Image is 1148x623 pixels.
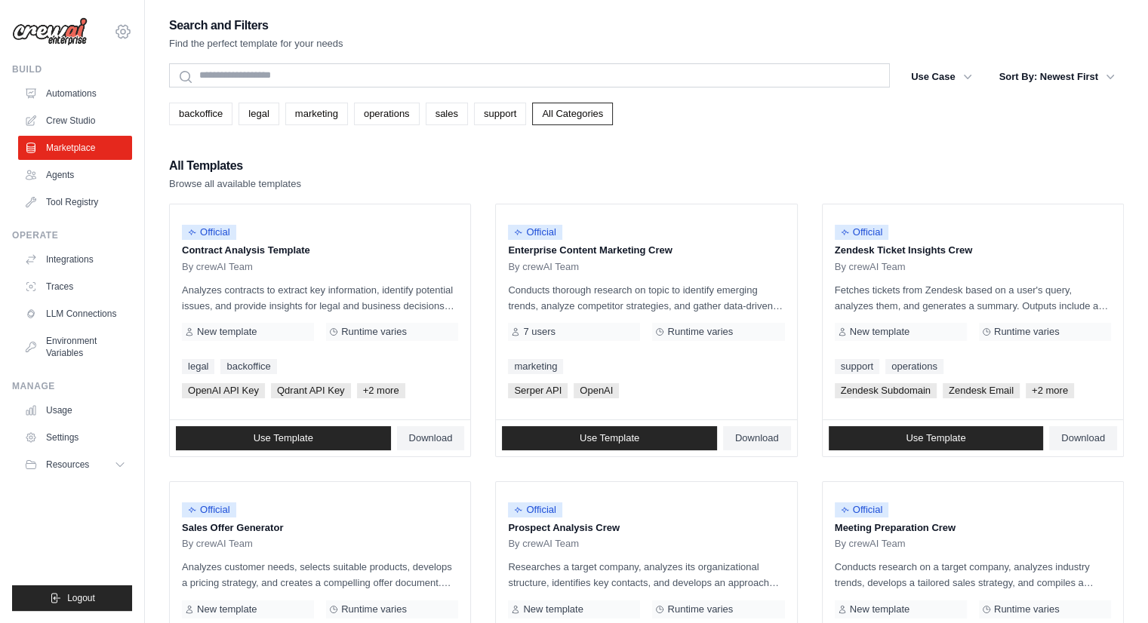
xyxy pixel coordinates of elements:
span: Download [735,432,779,444]
a: marketing [285,103,348,125]
span: OpenAI [574,383,619,398]
span: Official [508,502,562,517]
a: Usage [18,398,132,422]
span: Zendesk Email [943,383,1020,398]
p: Fetches tickets from Zendesk based on a user's query, analyzes them, and generates a summary. Out... [835,282,1111,314]
button: Use Case [902,63,981,91]
a: support [835,359,879,374]
p: Enterprise Content Marketing Crew [508,243,784,258]
span: 7 users [523,326,556,338]
span: By crewAI Team [835,261,906,273]
div: Operate [12,229,132,241]
span: Runtime varies [341,603,407,615]
a: Use Template [176,426,391,450]
span: New template [197,603,257,615]
img: Logo [12,17,88,46]
span: Runtime varies [667,326,733,338]
span: Runtime varies [667,603,733,615]
a: Marketplace [18,136,132,160]
span: Official [508,225,562,240]
div: Manage [12,380,132,392]
span: By crewAI Team [835,538,906,550]
span: New template [850,603,909,615]
h2: Search and Filters [169,15,343,36]
span: By crewAI Team [182,261,253,273]
a: operations [885,359,943,374]
span: Resources [46,459,89,471]
span: New template [523,603,583,615]
span: +2 more [1026,383,1074,398]
a: Download [1049,426,1117,450]
a: Download [723,426,791,450]
span: +2 more [357,383,405,398]
span: By crewAI Team [508,261,579,273]
a: backoffice [220,359,276,374]
a: Use Template [502,426,717,450]
h2: All Templates [169,155,301,176]
a: Automations [18,81,132,106]
span: Runtime varies [994,603,1060,615]
p: Browse all available templates [169,176,301,192]
p: Meeting Preparation Crew [835,520,1111,536]
span: Download [409,432,453,444]
span: Use Template [254,432,313,444]
p: Analyzes contracts to extract key information, identify potential issues, and provide insights fo... [182,282,458,314]
span: Official [182,502,236,517]
span: By crewAI Team [508,538,579,550]
span: By crewAI Team [182,538,253,550]
p: Contract Analysis Template [182,243,458,258]
span: Official [835,502,889,517]
span: Qdrant API Key [271,383,351,398]
span: Runtime varies [994,326,1060,338]
span: Use Template [580,432,639,444]
a: All Categories [532,103,613,125]
a: legal [239,103,279,125]
a: Settings [18,425,132,450]
a: operations [354,103,420,125]
a: LLM Connections [18,302,132,326]
span: Official [835,225,889,240]
a: Integrations [18,247,132,272]
span: New template [850,326,909,338]
span: Official [182,225,236,240]
span: Serper API [508,383,568,398]
p: Analyzes customer needs, selects suitable products, develops a pricing strategy, and creates a co... [182,559,458,591]
a: Crew Studio [18,109,132,133]
span: OpenAI API Key [182,383,265,398]
a: Environment Variables [18,329,132,365]
div: Build [12,63,132,75]
a: Use Template [829,426,1044,450]
a: Traces [18,275,132,299]
button: Sort By: Newest First [990,63,1124,91]
p: Conducts research on a target company, analyzes industry trends, develops a tailored sales strate... [835,559,1111,591]
span: New template [197,326,257,338]
a: Tool Registry [18,190,132,214]
span: Logout [67,592,95,604]
a: sales [426,103,468,125]
a: Download [397,426,465,450]
a: support [474,103,526,125]
p: Researches a target company, analyzes its organizational structure, identifies key contacts, and ... [508,559,784,591]
p: Sales Offer Generator [182,520,458,536]
p: Find the perfect template for your needs [169,36,343,51]
p: Zendesk Ticket Insights Crew [835,243,1111,258]
button: Resources [18,453,132,477]
span: Zendesk Subdomain [835,383,937,398]
p: Conducts thorough research on topic to identify emerging trends, analyze competitor strategies, a... [508,282,784,314]
a: backoffice [169,103,232,125]
span: Use Template [906,432,965,444]
a: legal [182,359,214,374]
span: Download [1061,432,1105,444]
p: Prospect Analysis Crew [508,520,784,536]
button: Logout [12,585,132,611]
span: Runtime varies [341,326,407,338]
a: Agents [18,163,132,187]
a: marketing [508,359,563,374]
